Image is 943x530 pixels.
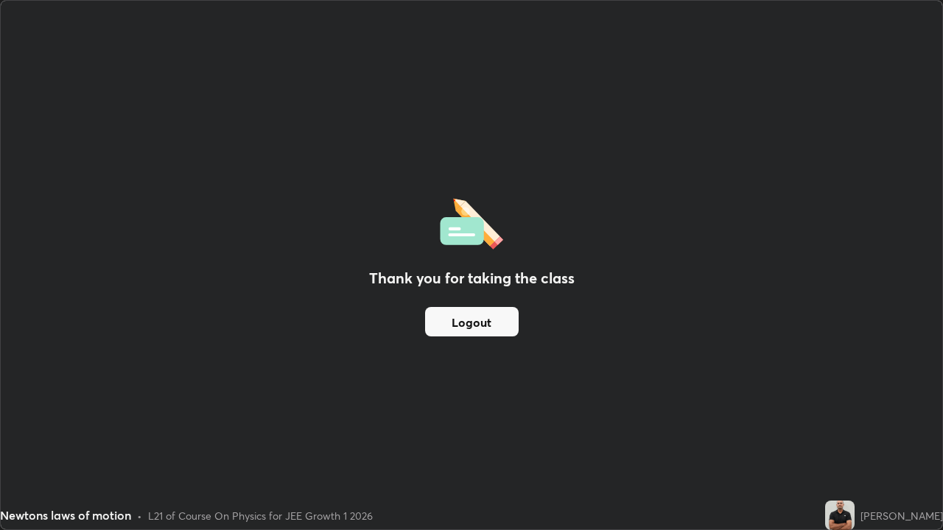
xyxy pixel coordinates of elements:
div: L21 of Course On Physics for JEE Growth 1 2026 [148,508,373,523]
button: Logout [425,307,519,336]
div: • [137,508,142,523]
h2: Thank you for taking the class [369,267,575,289]
img: offlineFeedback.1438e8b3.svg [440,194,503,250]
div: [PERSON_NAME] [860,508,943,523]
img: a183ceb4c4e046f7af72081f627da574.jpg [825,501,855,530]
